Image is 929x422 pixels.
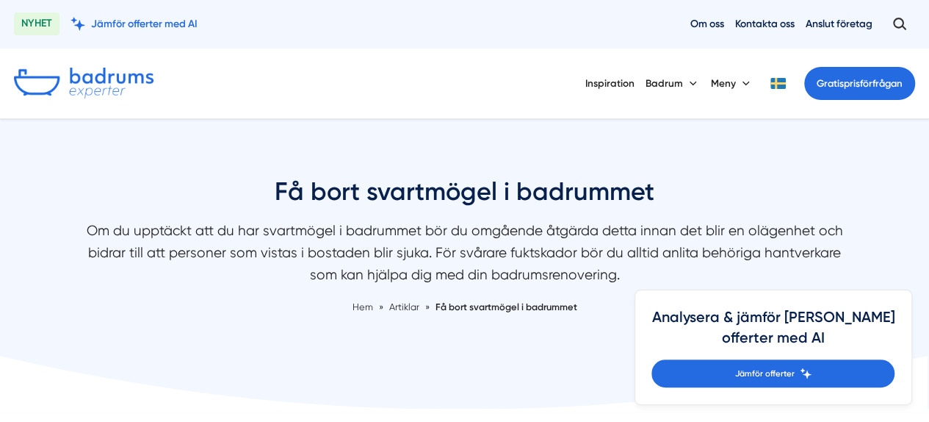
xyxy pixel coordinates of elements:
[585,65,635,101] a: Inspiration
[734,367,794,380] span: Jämför offerter
[76,175,854,220] h1: Få bort svartmögel i badrummet
[651,307,894,360] h4: Analysera & jämför [PERSON_NAME] offerter med AI
[389,301,422,312] a: Artiklar
[651,360,894,387] a: Jämför offerter
[389,301,419,312] span: Artiklar
[806,17,872,31] a: Anslut företag
[435,301,577,312] a: Få bort svartmögel i badrummet
[76,220,854,293] p: Om du upptäckt att du har svartmögel i badrummet bör du omgående åtgärda detta innan det blir en ...
[817,78,844,89] span: Gratis
[690,17,724,31] a: Om oss
[91,17,198,31] span: Jämför offerter med AI
[14,12,59,35] span: NYHET
[804,67,915,100] a: Gratisprisförfrågan
[646,65,700,101] button: Badrum
[425,300,430,315] span: »
[711,65,753,101] button: Meny
[735,17,795,31] a: Kontakta oss
[379,300,383,315] span: »
[14,68,153,99] img: Badrumsexperter.se logotyp
[76,300,854,315] nav: Breadcrumb
[353,301,373,312] a: Hem
[71,17,198,31] a: Jämför offerter med AI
